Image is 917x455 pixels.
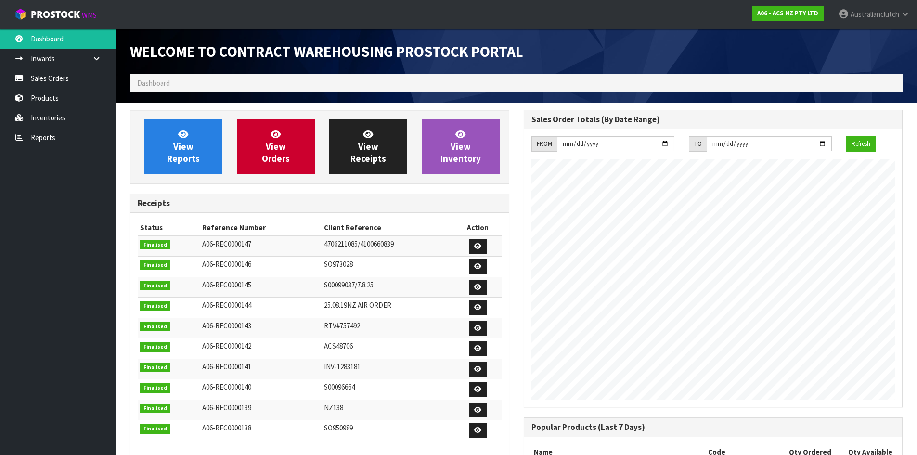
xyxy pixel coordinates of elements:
[329,119,407,174] a: ViewReceipts
[202,321,251,330] span: A06-REC0000143
[31,8,80,21] span: ProStock
[140,342,170,352] span: Finalised
[324,239,394,248] span: 4706211085/4100660839
[422,119,500,174] a: ViewInventory
[324,321,360,330] span: RTV#757492
[262,129,290,165] span: View Orders
[140,404,170,414] span: Finalised
[140,240,170,250] span: Finalised
[202,382,251,391] span: A06-REC0000140
[531,136,557,152] div: FROM
[140,260,170,270] span: Finalised
[324,382,355,391] span: S00096664
[324,280,374,289] span: S00099037/7.8.25
[324,260,353,269] span: SO973028
[130,42,523,61] span: Welcome to Contract Warehousing ProStock Portal
[851,10,899,19] span: Australianclutch
[202,239,251,248] span: A06-REC0000147
[140,322,170,332] span: Finalised
[202,362,251,371] span: A06-REC0000141
[454,220,502,235] th: Action
[324,341,353,351] span: ACS48706
[237,119,315,174] a: ViewOrders
[324,403,343,412] span: NZ138
[82,11,97,20] small: WMS
[324,300,391,310] span: 25.08.19NZ AIR ORDER
[689,136,707,152] div: TO
[140,363,170,373] span: Finalised
[322,220,454,235] th: Client Reference
[144,119,222,174] a: ViewReports
[202,280,251,289] span: A06-REC0000145
[200,220,322,235] th: Reference Number
[531,423,895,432] h3: Popular Products (Last 7 Days)
[846,136,876,152] button: Refresh
[202,300,251,310] span: A06-REC0000144
[140,383,170,393] span: Finalised
[202,403,251,412] span: A06-REC0000139
[757,9,818,17] strong: A06 - ACS NZ PTY LTD
[202,260,251,269] span: A06-REC0000146
[531,115,895,124] h3: Sales Order Totals (By Date Range)
[350,129,386,165] span: View Receipts
[140,301,170,311] span: Finalised
[14,8,26,20] img: cube-alt.png
[137,78,170,88] span: Dashboard
[440,129,481,165] span: View Inventory
[167,129,200,165] span: View Reports
[324,423,353,432] span: SO950989
[138,220,200,235] th: Status
[138,199,502,208] h3: Receipts
[324,362,361,371] span: INV-1283181
[140,281,170,291] span: Finalised
[202,341,251,351] span: A06-REC0000142
[202,423,251,432] span: A06-REC0000138
[140,424,170,434] span: Finalised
